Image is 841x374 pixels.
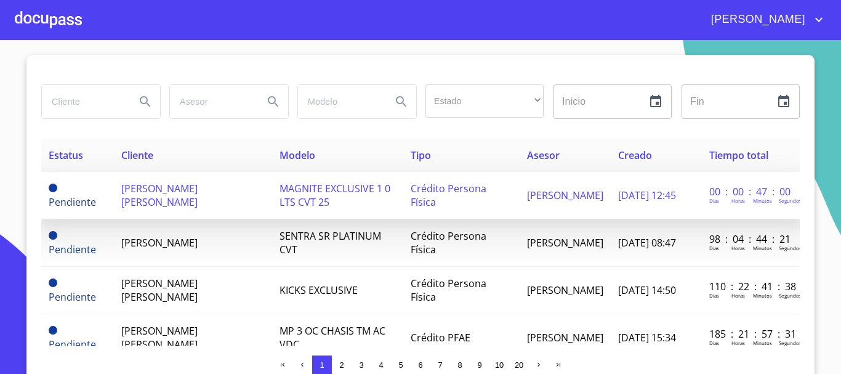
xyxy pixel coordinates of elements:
[411,182,486,209] span: Crédito Persona Física
[515,360,523,370] span: 20
[42,85,126,118] input: search
[425,84,544,118] div: ​
[527,331,603,344] span: [PERSON_NAME]
[702,10,826,30] button: account of current user
[280,148,315,162] span: Modelo
[49,243,96,256] span: Pendiente
[339,360,344,370] span: 2
[709,185,792,198] p: 00 : 00 : 47 : 00
[121,236,198,250] span: [PERSON_NAME]
[280,182,390,209] span: MAGNITE EXCLUSIVE 1 0 LTS CVT 25
[280,283,358,297] span: KICKS EXCLUSIVE
[121,182,198,209] span: [PERSON_NAME] [PERSON_NAME]
[398,360,403,370] span: 5
[49,231,57,240] span: Pendiente
[259,87,288,116] button: Search
[618,189,676,202] span: [DATE] 12:45
[131,87,160,116] button: Search
[411,148,431,162] span: Tipo
[49,326,57,335] span: Pendiente
[702,10,811,30] span: [PERSON_NAME]
[280,324,385,351] span: MP 3 OC CHASIS TM AC VDC
[779,292,802,299] p: Segundos
[753,292,772,299] p: Minutos
[359,360,363,370] span: 3
[411,229,486,256] span: Crédito Persona Física
[457,360,462,370] span: 8
[709,148,768,162] span: Tiempo total
[709,280,792,293] p: 110 : 22 : 41 : 38
[280,229,381,256] span: SENTRA SR PLATINUM CVT
[418,360,422,370] span: 6
[527,236,603,250] span: [PERSON_NAME]
[709,292,719,299] p: Dias
[527,283,603,297] span: [PERSON_NAME]
[121,324,198,351] span: [PERSON_NAME] [PERSON_NAME]
[49,338,96,351] span: Pendiente
[121,277,198,304] span: [PERSON_NAME] [PERSON_NAME]
[170,85,254,118] input: search
[618,236,676,250] span: [DATE] 08:47
[49,290,96,304] span: Pendiente
[731,292,745,299] p: Horas
[709,197,719,204] p: Dias
[379,360,383,370] span: 4
[618,148,652,162] span: Creado
[49,195,96,209] span: Pendiente
[618,283,676,297] span: [DATE] 14:50
[731,339,745,346] p: Horas
[438,360,442,370] span: 7
[527,189,603,202] span: [PERSON_NAME]
[477,360,481,370] span: 9
[49,148,83,162] span: Estatus
[731,245,745,251] p: Horas
[709,339,719,346] p: Dias
[49,184,57,192] span: Pendiente
[411,331,470,344] span: Crédito PFAE
[709,245,719,251] p: Dias
[779,197,802,204] p: Segundos
[709,327,792,341] p: 185 : 21 : 57 : 31
[320,360,324,370] span: 1
[121,148,153,162] span: Cliente
[387,87,416,116] button: Search
[779,245,802,251] p: Segundos
[49,278,57,287] span: Pendiente
[753,245,772,251] p: Minutos
[753,197,772,204] p: Minutos
[753,339,772,346] p: Minutos
[527,148,560,162] span: Asesor
[298,85,382,118] input: search
[709,232,792,246] p: 98 : 04 : 44 : 21
[779,339,802,346] p: Segundos
[495,360,504,370] span: 10
[731,197,745,204] p: Horas
[618,331,676,344] span: [DATE] 15:34
[411,277,486,304] span: Crédito Persona Física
